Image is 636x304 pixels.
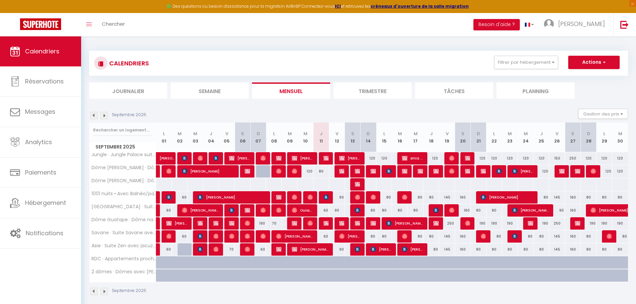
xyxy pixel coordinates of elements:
[376,191,392,204] div: 80
[486,230,502,243] div: 80
[156,204,160,217] a: [PERSON_NAME]
[477,130,480,137] abbr: D
[334,82,412,99] li: Trimestre
[26,229,63,237] span: Notifications
[260,230,266,243] span: [PERSON_NAME]
[292,191,297,204] span: [PERSON_NAME] N'Diaye
[565,122,581,152] th: 27
[558,20,605,28] span: [PERSON_NAME]
[402,152,423,165] span: smia aurélien
[260,204,266,217] span: [PERSON_NAME]
[565,191,581,204] div: 160
[90,269,157,274] span: 2 dômes · Dômes avec [PERSON_NAME] 15 min Disney
[597,191,612,204] div: 80
[371,217,376,230] span: [PERSON_NAME] [PERSON_NAME]
[245,230,250,243] span: [PERSON_NAME]
[361,230,376,243] div: 80
[612,217,628,230] div: 190
[273,130,275,137] abbr: L
[345,122,361,152] th: 13
[361,122,376,152] th: 14
[439,191,455,204] div: 145
[371,3,469,9] a: créneaux d'ouverture de la salle migration
[313,122,329,152] th: 11
[392,204,408,217] div: 80
[276,165,281,178] span: [PERSON_NAME]
[166,230,172,243] span: [PERSON_NAME]
[25,77,64,85] span: Réservations
[481,165,486,178] span: [PERSON_NAME]
[612,243,628,256] div: 80
[408,191,423,204] div: 80
[335,3,341,9] a: ICI
[565,243,581,256] div: 160
[178,130,182,137] abbr: M
[430,130,433,137] abbr: J
[198,230,203,243] span: [PERSON_NAME]
[449,152,454,165] span: [PERSON_NAME]
[402,191,407,204] span: [PERSON_NAME]
[581,243,596,256] div: 80
[597,165,612,178] div: 120
[25,107,55,116] span: Messages
[229,230,234,243] span: [PERSON_NAME]
[371,243,392,256] span: [PERSON_NAME]
[90,217,157,222] span: Dôme Guatape · Dôme nature Guatape avec [PERSON_NAME] 15min Disney
[471,204,486,217] div: 80
[156,217,160,230] a: [PERSON_NAME]
[618,130,622,137] abbr: M
[575,217,580,230] span: [PERSON_NAME]
[524,130,528,137] abbr: M
[156,165,160,178] a: [PERSON_NAME]
[502,217,518,230] div: 190
[198,191,266,204] span: [PERSON_NAME]
[112,112,146,118] p: Septembre 2025
[213,152,219,165] span: [PERSON_NAME]
[339,152,360,165] span: [PERSON_NAME]
[355,178,360,191] span: Booking #130240
[90,152,157,157] span: Jungle · Jungle Palace suite avec [PERSON_NAME] 15min Disney
[156,122,172,152] th: 01
[612,122,628,152] th: 30
[597,152,612,165] div: 120
[90,178,157,183] span: Dôme [PERSON_NAME] · Dôme [PERSON_NAME] avec [PERSON_NAME], 15 min Disney
[433,217,439,230] span: [PERSON_NAME]
[581,191,596,204] div: 80
[496,82,575,99] li: Planning
[494,56,558,69] button: Filtrer par hébergement
[156,191,160,204] a: [PERSON_NAME]
[257,130,260,137] abbr: D
[481,191,533,204] span: [PERSON_NAME]
[455,191,471,204] div: 160
[386,217,423,230] span: [PERSON_NAME]
[89,82,167,99] li: Journalier
[512,204,549,217] span: [PERSON_NAME]
[225,130,228,137] abbr: V
[439,122,455,152] th: 19
[439,230,455,243] div: 145
[549,122,565,152] th: 26
[329,122,345,152] th: 12
[565,230,581,243] div: 160
[90,243,157,248] span: Asie · Suite Zen avec jacuzzi 15 minutes Disney
[182,152,187,165] span: [PERSON_NAME]
[423,191,439,204] div: 80
[528,217,533,230] span: [PERSON_NAME]
[418,165,423,178] span: Glabou [PERSON_NAME]
[266,122,282,152] th: 08
[182,204,219,217] span: [PERSON_NAME] [PERSON_NAME]
[172,230,188,243] div: 60
[376,204,392,217] div: 80
[402,243,423,256] span: [PERSON_NAME] Plaza [PERSON_NAME]
[581,152,596,165] div: 120
[465,152,470,165] span: [PERSON_NAME]
[313,230,329,243] div: 60
[193,130,197,137] abbr: M
[408,204,423,217] div: 80
[568,56,620,69] button: Actions
[612,165,628,178] div: 120
[203,122,219,152] th: 04
[549,217,565,230] div: 250
[361,152,376,165] div: 120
